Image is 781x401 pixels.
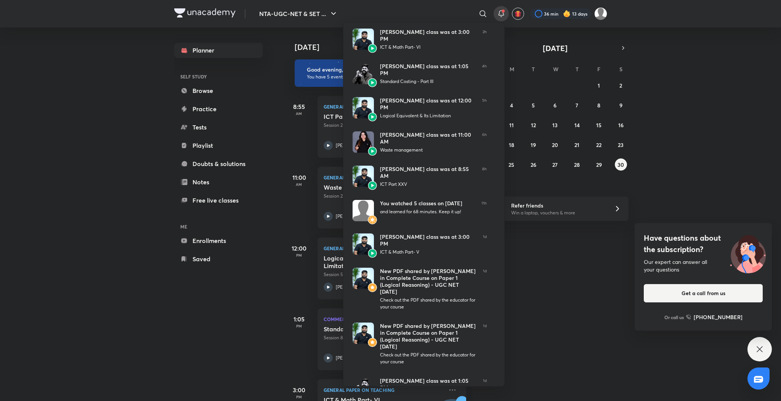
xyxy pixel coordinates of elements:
div: [PERSON_NAME] class was at 3:00 PM [380,29,476,42]
div: [PERSON_NAME] class was at 3:00 PM [380,233,477,247]
img: Avatar [353,233,374,255]
img: Avatar [353,131,374,153]
span: 6h [482,131,487,153]
a: AvatarAvatarNew PDF shared by [PERSON_NAME] in Complete Course on Paper 1 (Logical Reasoning) - U... [343,316,496,371]
div: Waste management [380,147,476,153]
div: [PERSON_NAME] class was at 8:55 AM [380,166,476,179]
span: 1d [483,377,487,399]
span: 8h [482,166,487,188]
img: Avatar [368,78,377,87]
div: ICT & Math Part- V [380,249,477,256]
span: 1d [483,268,487,310]
img: Avatar [368,44,377,53]
div: [PERSON_NAME] class was at 1:05 PM [380,63,476,77]
span: 11h [481,200,487,221]
img: Avatar [353,268,374,289]
img: Avatar [368,338,377,347]
img: Avatar [353,97,374,118]
div: [PERSON_NAME] class was at 12:00 PM [380,97,476,111]
div: [PERSON_NAME] class was at 1:05 PM [380,377,477,391]
img: Avatar [353,377,374,399]
img: Avatar [368,249,377,258]
img: Avatar [368,147,377,156]
div: Check out the PDF shared by the educator for your course [380,351,477,365]
span: 4h [482,63,487,85]
a: AvatarAvatarYou watched 5 classes on [DATE]and learned for 68 minutes. Keep it up!11h [343,194,496,227]
div: [PERSON_NAME] class was at 11:00 AM [380,131,476,145]
img: Avatar [353,63,374,84]
a: AvatarAvatar[PERSON_NAME] class was at 3:00 PMICT & Math Part- VI2h [343,22,496,57]
span: 1d [483,233,487,256]
div: and learned for 68 minutes. Keep it up! [380,208,475,215]
div: Logical Equivalent & Its Limitation [380,112,476,119]
img: Avatar [368,181,377,190]
div: New PDF shared by [PERSON_NAME] in Complete Course on Paper 1 (Logical Reasoning) - UGC NET [DATE] [380,323,477,350]
div: Check out the PDF shared by the educator for your course [380,297,477,310]
img: Avatar [368,215,377,224]
a: AvatarAvatar[PERSON_NAME] class was at 3:00 PMICT & Math Part- V1d [343,227,496,262]
span: 2h [483,29,487,51]
div: New PDF shared by [PERSON_NAME] in Complete Course on Paper 1 (Logical Reasoning) - UGC NET [DATE] [380,268,477,295]
div: ICT & Math Part- VI [380,44,476,51]
a: AvatarAvatar[PERSON_NAME] class was at 11:00 AMWaste management6h [343,125,496,160]
div: You watched 5 classes on [DATE] [380,200,475,207]
span: 1d [483,323,487,365]
img: Avatar [353,323,374,344]
img: Avatar [368,112,377,121]
img: Avatar [368,283,377,292]
a: AvatarAvatar[PERSON_NAME] class was at 12:00 PMLogical Equivalent & Its Limitation5h [343,91,496,125]
span: 5h [482,97,487,119]
img: Avatar [353,166,374,187]
a: AvatarAvatarNew PDF shared by [PERSON_NAME] in Complete Course on Paper 1 (Logical Reasoning) - U... [343,262,496,316]
div: ICT Part XXV [380,181,476,188]
img: Avatar [353,29,374,50]
div: Standard Costing - Part III [380,78,476,85]
img: Avatar [353,200,374,221]
a: AvatarAvatar[PERSON_NAME] class was at 8:55 AMICT Part XXV8h [343,160,496,194]
a: AvatarAvatar[PERSON_NAME] class was at 1:05 PMStandard Costing - Part III4h [343,57,496,91]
